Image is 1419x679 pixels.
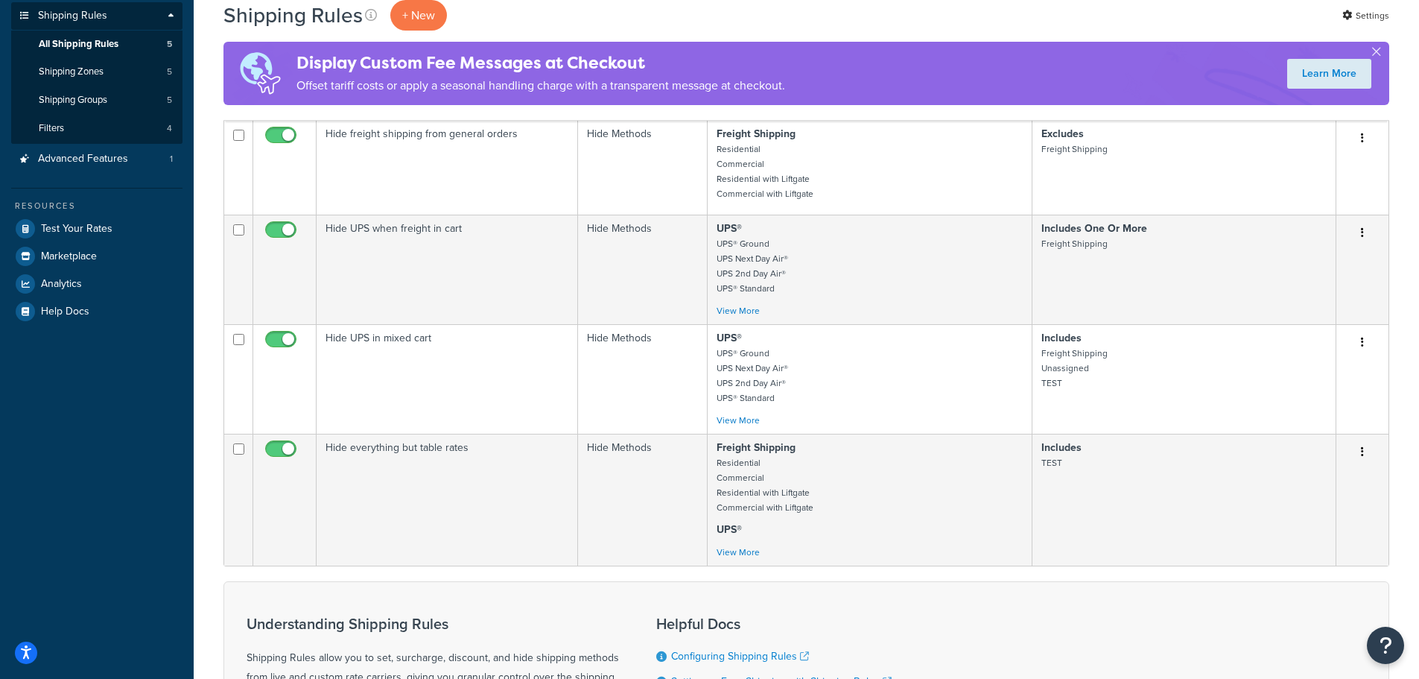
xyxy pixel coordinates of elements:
[41,306,89,318] span: Help Docs
[656,616,901,632] h3: Helpful Docs
[11,298,182,325] a: Help Docs
[11,86,182,114] li: Shipping Groups
[671,648,809,664] a: Configuring Shipping Rules
[317,215,578,324] td: Hide UPS when freight in cart
[38,10,107,22] span: Shipping Rules
[38,153,128,165] span: Advanced Features
[11,58,182,86] a: Shipping Zones 5
[717,347,788,405] small: UPS® Ground UPS Next Day Air® UPS 2nd Day Air® UPS® Standard
[11,2,182,30] a: Shipping Rules
[11,271,182,297] a: Analytics
[170,153,173,165] span: 1
[11,31,182,58] a: All Shipping Rules 5
[578,324,708,434] td: Hide Methods
[1342,5,1389,26] a: Settings
[11,145,182,173] a: Advanced Features 1
[717,142,813,200] small: Residential Commercial Residential with Liftgate Commercial with Liftgate
[167,94,172,107] span: 5
[11,86,182,114] a: Shipping Groups 5
[41,250,97,263] span: Marketplace
[247,616,619,632] h3: Understanding Shipping Rules
[11,31,182,58] li: All Shipping Rules
[717,304,760,318] a: View More
[717,414,760,427] a: View More
[167,66,172,78] span: 5
[39,94,107,107] span: Shipping Groups
[717,522,742,537] strong: UPS®
[1041,330,1082,346] strong: Includes
[1041,440,1082,455] strong: Includes
[717,330,742,346] strong: UPS®
[1367,627,1404,664] button: Open Resource Center
[1041,221,1147,236] strong: Includes One Or More
[11,58,182,86] li: Shipping Zones
[11,200,182,212] div: Resources
[717,456,813,514] small: Residential Commercial Residential with Liftgate Commercial with Liftgate
[1041,347,1108,390] small: Freight Shipping Unassigned TEST
[1041,456,1062,470] small: TEST
[317,434,578,566] td: Hide everything but table rates
[11,145,182,173] li: Advanced Features
[717,237,788,295] small: UPS® Ground UPS Next Day Air® UPS 2nd Day Air® UPS® Standard
[317,324,578,434] td: Hide UPS in mixed cart
[39,122,64,135] span: Filters
[39,38,118,51] span: All Shipping Rules
[39,66,104,78] span: Shipping Zones
[223,42,296,105] img: duties-banner-06bc72dcb5fe05cb3f9472aba00be2ae8eb53ab6f0d8bb03d382ba314ac3c341.png
[167,122,172,135] span: 4
[11,215,182,242] a: Test Your Rates
[296,51,785,75] h4: Display Custom Fee Messages at Checkout
[1287,59,1371,89] a: Learn More
[167,38,172,51] span: 5
[41,223,112,236] span: Test Your Rates
[11,243,182,270] a: Marketplace
[578,434,708,566] td: Hide Methods
[317,120,578,215] td: Hide freight shipping from general orders
[296,75,785,96] p: Offset tariff costs or apply a seasonal handling charge with a transparent message at checkout.
[717,546,760,559] a: View More
[1041,237,1108,250] small: Freight Shipping
[578,215,708,324] td: Hide Methods
[11,115,182,142] li: Filters
[1041,142,1108,156] small: Freight Shipping
[1041,126,1084,142] strong: Excludes
[11,115,182,142] a: Filters 4
[717,440,796,455] strong: Freight Shipping
[578,120,708,215] td: Hide Methods
[717,126,796,142] strong: Freight Shipping
[223,1,363,30] h1: Shipping Rules
[717,221,742,236] strong: UPS®
[11,2,182,144] li: Shipping Rules
[41,278,82,291] span: Analytics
